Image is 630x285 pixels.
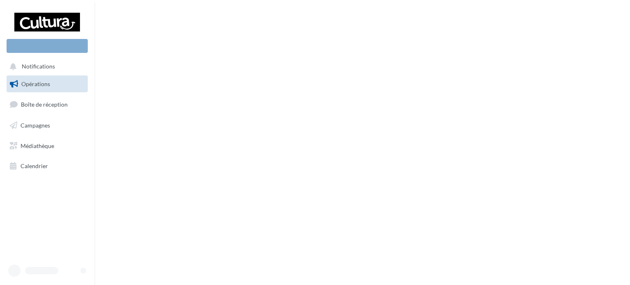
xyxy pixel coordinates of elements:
span: Opérations [21,80,50,87]
a: Calendrier [5,157,89,175]
span: Notifications [22,63,55,70]
span: Médiathèque [21,142,54,149]
a: Médiathèque [5,137,89,155]
span: Boîte de réception [21,101,68,108]
a: Boîte de réception [5,96,89,113]
div: Nouvelle campagne [7,39,88,53]
span: Campagnes [21,122,50,129]
span: Calendrier [21,162,48,169]
a: Opérations [5,75,89,93]
a: Campagnes [5,117,89,134]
